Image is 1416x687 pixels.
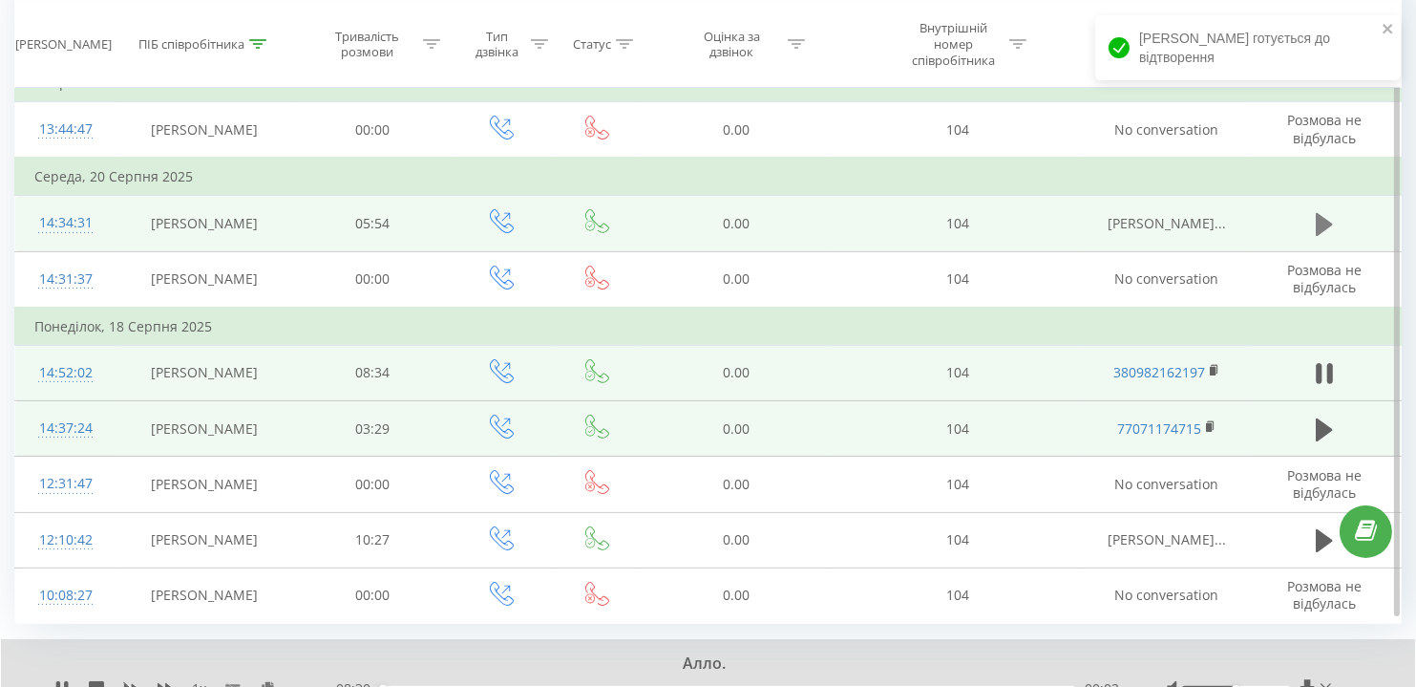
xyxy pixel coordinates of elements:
div: [PERSON_NAME] [15,36,112,53]
td: 0.00 [642,512,832,568]
td: 104 [831,457,1084,512]
td: 0.00 [642,251,832,308]
div: Тривалість розмови [316,28,418,60]
td: 10:27 [293,512,452,568]
td: 0.00 [642,457,832,512]
td: No conversation [1085,568,1249,623]
td: No conversation [1085,102,1249,159]
td: No conversation [1085,457,1249,512]
td: 104 [831,196,1084,251]
span: Розмова не відбулась [1287,261,1362,296]
td: 0.00 [642,401,832,457]
td: 104 [831,568,1084,623]
td: [PERSON_NAME] [116,401,294,457]
td: [PERSON_NAME] [116,457,294,512]
div: 14:31:37 [34,261,97,298]
a: 380982162197 [1113,363,1205,381]
div: Оцінка за дзвінок [681,28,783,60]
span: [PERSON_NAME]... [1108,530,1226,548]
td: 00:00 [293,251,452,308]
div: Тип дзвінка [469,28,526,60]
td: 00:00 [293,102,452,159]
div: 12:31:47 [34,465,97,503]
div: 13:44:47 [34,111,97,148]
span: Розмова не відбулась [1287,111,1362,146]
td: Середа, 20 Серпня 2025 [15,158,1402,196]
td: 104 [831,345,1084,400]
td: [PERSON_NAME] [116,251,294,308]
td: 0.00 [642,102,832,159]
td: Понеділок, 18 Серпня 2025 [15,308,1402,346]
td: 00:00 [293,568,452,623]
td: 0.00 [642,345,832,400]
td: [PERSON_NAME] [116,568,294,623]
td: 05:54 [293,196,452,251]
td: 08:34 [293,345,452,400]
div: 12:10:42 [34,522,97,559]
td: No conversation [1085,251,1249,308]
div: Алло. [182,654,1208,675]
span: Розмова не відбулась [1287,466,1362,502]
td: 03:29 [293,401,452,457]
div: Статус [573,36,611,53]
td: 104 [831,401,1084,457]
td: [PERSON_NAME] [116,196,294,251]
span: [PERSON_NAME]... [1108,214,1226,232]
td: 104 [831,512,1084,568]
td: [PERSON_NAME] [116,512,294,568]
td: [PERSON_NAME] [116,345,294,400]
div: [PERSON_NAME] готується до відтворення [1095,15,1401,80]
div: 14:37:24 [34,410,97,447]
div: Внутрішній номер співробітника [902,20,1004,69]
span: Розмова не відбулась [1287,577,1362,612]
button: close [1382,21,1395,39]
div: 14:34:31 [34,204,97,242]
td: 104 [831,251,1084,308]
div: 14:52:02 [34,354,97,392]
td: 0.00 [642,196,832,251]
a: 77071174715 [1117,419,1201,438]
div: 10:08:27 [34,577,97,614]
div: ПІБ співробітника [138,36,244,53]
td: 0.00 [642,568,832,623]
td: 00:00 [293,457,452,512]
td: [PERSON_NAME] [116,102,294,159]
td: 104 [831,102,1084,159]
